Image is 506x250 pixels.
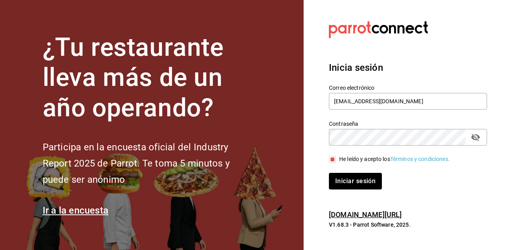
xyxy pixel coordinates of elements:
h1: ¿Tu restaurante lleva más de un año operando? [43,32,256,123]
p: V1.68.3 - Parrot Software, 2025. [329,221,487,229]
h3: Inicia sesión [329,61,487,75]
input: Ingresa tu correo electrónico [329,93,487,110]
label: Correo electrónico [329,85,487,90]
label: Contraseña [329,121,487,126]
button: passwordField [469,131,482,144]
a: Términos y condiciones. [390,156,450,162]
button: Iniciar sesión [329,173,382,189]
h2: Participa en la encuesta oficial del Industry Report 2025 de Parrot. Te toma 5 minutos y puede se... [43,139,256,187]
div: He leído y acepto los [339,155,450,163]
a: Ir a la encuesta [43,205,109,216]
a: [DOMAIN_NAME][URL] [329,210,402,219]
